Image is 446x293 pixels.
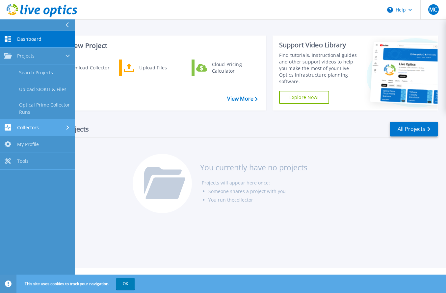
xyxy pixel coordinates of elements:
[234,197,253,203] a: collector
[279,41,361,49] div: Support Video Library
[429,7,437,12] span: MC
[17,158,29,164] span: Tools
[209,61,257,74] div: Cloud Pricing Calculator
[18,278,135,290] span: This site uses cookies to track your navigation.
[63,61,112,74] div: Download Collector
[17,36,41,42] span: Dashboard
[119,60,187,76] a: Upload Files
[192,60,259,76] a: Cloud Pricing Calculator
[116,278,135,290] button: OK
[202,179,307,187] li: Projects will appear here once:
[17,53,35,59] span: Projects
[17,125,39,131] span: Collectors
[47,42,257,49] h3: Start a New Project
[46,60,114,76] a: Download Collector
[17,141,39,147] span: My Profile
[279,91,329,104] a: Explore Now!
[390,122,438,136] a: All Projects
[208,196,307,204] li: You run the
[200,164,307,171] h3: You currently have no projects
[279,52,361,85] div: Find tutorials, instructional guides and other support videos to help you make the most of your L...
[136,61,185,74] div: Upload Files
[208,187,307,196] li: Someone shares a project with you
[227,96,258,102] a: View More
